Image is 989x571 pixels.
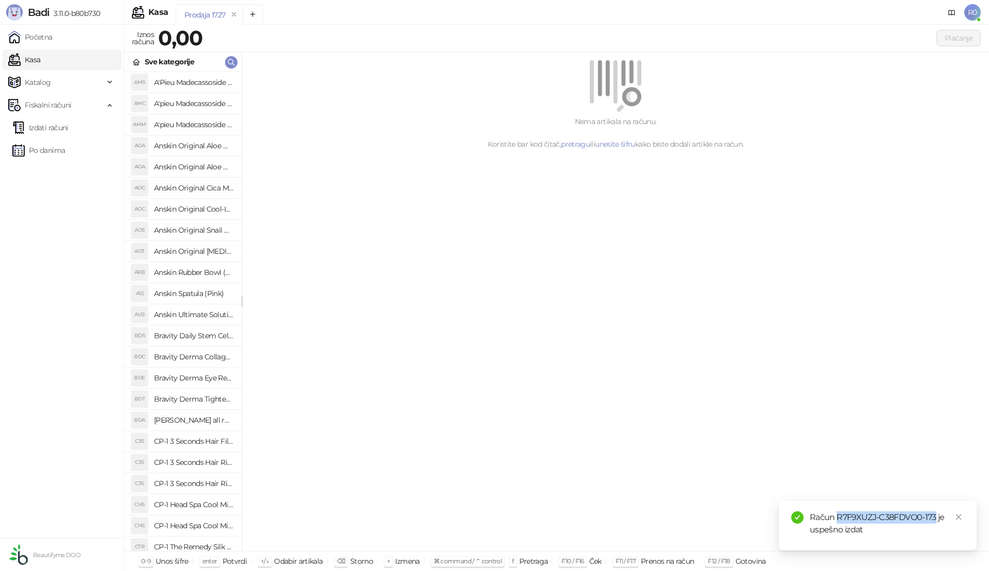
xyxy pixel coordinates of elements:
[131,264,148,281] div: ARB
[12,140,65,161] a: Po danima
[131,180,148,196] div: AOC
[953,511,964,523] a: Close
[154,349,233,365] h4: Bravity Derma Collagen Eye Cream
[131,222,148,238] div: AOS
[512,557,514,565] span: f
[131,95,148,112] div: AMC
[227,10,241,19] button: remove
[154,539,233,555] h4: CP-1 The Remedy Silk Essence
[519,555,548,568] div: Pretraga
[936,30,981,46] button: Plaćanje
[154,475,233,492] h4: CP-1 3 Seconds Hair Ringer Hair Fill-up Ampoule
[131,306,148,323] div: AUS
[25,72,51,93] span: Katalog
[8,49,40,70] a: Kasa
[261,557,269,565] span: ↑/↓
[223,555,247,568] div: Potvrdi
[274,555,322,568] div: Odabir artikala
[243,4,263,25] button: Add tab
[131,391,148,407] div: BDT
[131,137,148,154] div: AOA
[154,201,233,217] h4: Anskin Original Cool-Ice Modeling Mask 1kg
[154,116,233,133] h4: A'pieu Madecassoside Moisture Gel Cream
[131,159,148,175] div: AOA
[154,306,233,323] h4: Anskin Ultimate Solution Modeling Activator 1000ml
[736,555,766,568] div: Gotovina
[131,243,148,259] div: AOT
[561,140,590,149] a: pretragu
[25,95,71,115] span: Fiskalni računi
[12,117,69,138] a: Izdati računi
[154,517,233,534] h4: CP-1 Head Spa Cool Mint Shampoo
[589,555,602,568] div: Ček
[708,557,730,565] span: F12 / F18
[154,285,233,302] h4: Anskin Spatula (Pink)
[8,544,29,565] img: 64x64-companyLogo-432ed541-86f2-4000-a6d6-137676e77c9d.png
[434,557,502,565] span: ⌘ command / ⌃ control
[131,327,148,344] div: BDS
[154,370,233,386] h4: Bravity Derma Eye Repair Ampoule
[154,496,233,513] h4: CP-1 Head Spa Cool Mint Shampoo
[131,349,148,365] div: BDC
[131,496,148,513] div: CHS
[395,555,419,568] div: Izmena
[791,511,804,524] span: check-circle
[131,433,148,449] div: C3S
[141,557,150,565] span: 0-9
[154,180,233,196] h4: Anskin Original Cica Modeling Mask 240g
[337,557,345,565] span: ⌫
[154,222,233,238] h4: Anskin Original Snail Modeling Mask 1kg
[810,511,964,536] div: Račun R7F9XUZJ-C38FDVO0-173 je uspešno izdat
[148,8,168,16] div: Kasa
[154,264,233,281] h4: Anskin Rubber Bowl (Pink)
[6,4,23,21] img: Logo
[595,140,635,149] a: unesite šifru
[131,201,148,217] div: AOC
[154,391,233,407] h4: Bravity Derma Tightening Neck Ampoule
[202,557,217,565] span: enter
[154,95,233,112] h4: A'pieu Madecassoside Cream 2X
[124,72,242,551] div: grid
[641,555,694,568] div: Prenos na račun
[387,557,390,565] span: +
[350,555,373,568] div: Storno
[254,116,977,150] div: Nema artikala na računu. Koristite bar kod čitač, ili kako biste dodali artikle na račun.
[955,513,962,521] span: close
[561,557,584,565] span: F10 / F16
[131,370,148,386] div: BDE
[156,555,189,568] div: Unos šifre
[145,56,194,67] div: Sve kategorije
[131,74,148,91] div: AMS
[131,539,148,555] div: CTR
[154,327,233,344] h4: Bravity Daily Stem Cell Sleeping Pack
[154,74,233,91] h4: A'Pieu Madecassoside Sleeping Mask
[131,454,148,471] div: C3S
[8,27,53,47] a: Početna
[158,25,202,50] strong: 0,00
[154,454,233,471] h4: CP-1 3 Seconds Hair Ringer Hair Fill-up Ampoule
[130,28,156,48] div: Iznos računa
[33,551,80,559] small: Beautifyme DOO
[131,475,148,492] div: C3S
[154,433,233,449] h4: CP-1 3 Seconds Hair Fill-up Waterpack
[131,285,148,302] div: AS(
[184,9,225,21] div: Prodaja 1727
[944,4,960,21] a: Dokumentacija
[28,6,49,19] span: Badi
[154,412,233,428] h4: [PERSON_NAME] all round modeling powder
[131,517,148,534] div: CHS
[154,137,233,154] h4: Anskin Original Aloe Modeling Mask (Refill) 240g
[131,116,148,133] div: AMM
[964,4,981,21] span: R0
[131,412,148,428] div: BDA
[616,557,636,565] span: F11 / F17
[49,9,100,18] span: 3.11.0-b80b730
[154,243,233,259] h4: Anskin Original [MEDICAL_DATA] Modeling Mask 240g
[154,159,233,175] h4: Anskin Original Aloe Modeling Mask 1kg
